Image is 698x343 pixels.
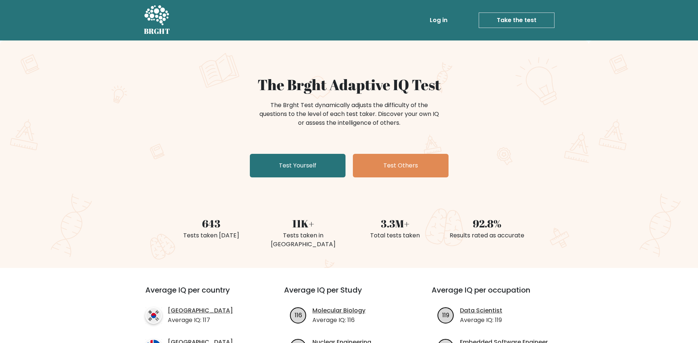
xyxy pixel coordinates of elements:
[170,231,253,240] div: Tests taken [DATE]
[257,101,441,127] div: The Brght Test dynamically adjusts the difficulty of the questions to the level of each test take...
[460,316,502,325] p: Average IQ: 119
[295,311,302,319] text: 116
[460,306,502,315] a: Data Scientist
[250,154,346,177] a: Test Yourself
[427,13,450,28] a: Log in
[354,231,437,240] div: Total tests taken
[446,216,529,231] div: 92.8%
[144,3,170,38] a: BRGHT
[170,216,253,231] div: 643
[170,76,529,93] h1: The Brght Adaptive IQ Test
[442,311,449,319] text: 119
[284,286,414,303] h3: Average IQ per Study
[168,316,233,325] p: Average IQ: 117
[312,306,365,315] a: Molecular Biology
[353,154,449,177] a: Test Others
[312,316,365,325] p: Average IQ: 116
[144,27,170,36] h5: BRGHT
[432,286,561,303] h3: Average IQ per occupation
[145,286,258,303] h3: Average IQ per country
[262,231,345,249] div: Tests taken in [GEOGRAPHIC_DATA]
[145,307,162,324] img: country
[262,216,345,231] div: 11K+
[354,216,437,231] div: 3.3M+
[168,306,233,315] a: [GEOGRAPHIC_DATA]
[479,13,554,28] a: Take the test
[446,231,529,240] div: Results rated as accurate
